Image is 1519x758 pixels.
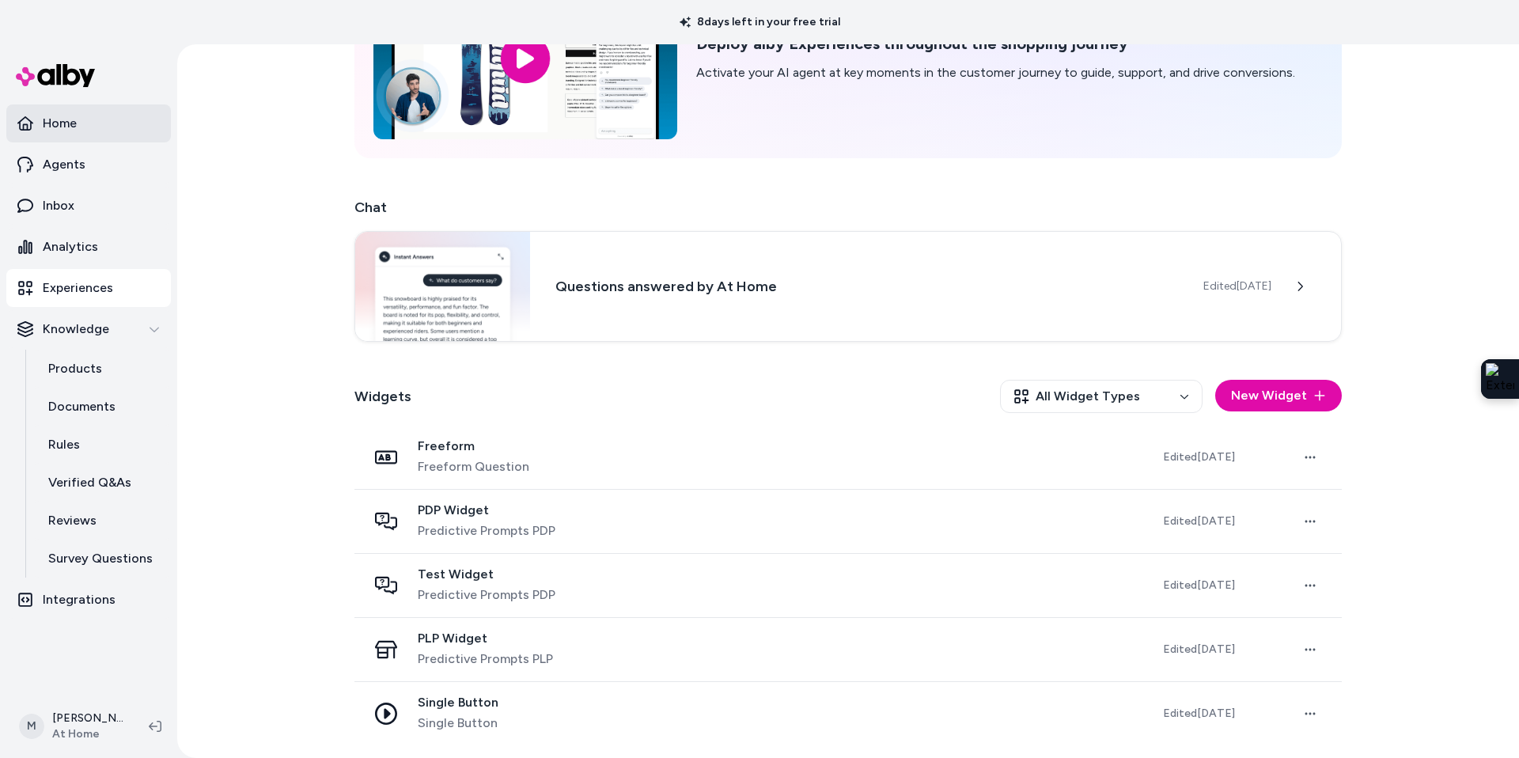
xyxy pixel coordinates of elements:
p: 8 days left in your free trial [670,14,850,30]
p: Reviews [48,511,97,530]
p: Analytics [43,237,98,256]
span: Single Button [418,714,498,733]
p: Knowledge [43,320,109,339]
h2: Deploy alby Experiences throughout the shopping journey [696,34,1295,54]
span: PLP Widget [418,631,553,646]
img: alby Logo [16,64,95,87]
span: Edited [DATE] [1163,514,1235,528]
a: Agents [6,146,171,184]
span: M [19,714,44,739]
p: Home [43,114,77,133]
span: Edited [DATE] [1163,707,1235,720]
p: Documents [48,397,116,416]
p: Integrations [43,590,116,609]
img: Chat widget [355,232,530,341]
a: Documents [32,388,171,426]
a: Products [32,350,171,388]
p: Activate your AI agent at key moments in the customer journey to guide, support, and drive conver... [696,63,1295,82]
span: At Home [52,726,123,742]
span: PDP Widget [418,502,555,518]
p: Products [48,359,102,378]
p: [PERSON_NAME] [52,711,123,726]
span: Predictive Prompts PLP [418,650,553,669]
a: Inbox [6,187,171,225]
span: Edited [DATE] [1163,642,1235,656]
span: Edited [DATE] [1163,450,1235,464]
a: Home [6,104,171,142]
p: Rules [48,435,80,454]
h2: Chat [354,196,1342,218]
span: Single Button [418,695,498,711]
a: Verified Q&As [32,464,171,502]
p: Verified Q&As [48,473,131,492]
button: M[PERSON_NAME]At Home [9,701,136,752]
p: Inbox [43,196,74,215]
button: Knowledge [6,310,171,348]
h2: Widgets [354,385,411,407]
span: Edited [DATE] [1203,279,1271,294]
a: Experiences [6,269,171,307]
img: Extension Icon [1486,363,1514,395]
span: Predictive Prompts PDP [418,521,555,540]
span: Test Widget [418,567,555,582]
a: Analytics [6,228,171,266]
a: Survey Questions [32,540,171,578]
a: Integrations [6,581,171,619]
button: All Widget Types [1000,380,1203,413]
a: Chat widgetQuestions answered by At HomeEdited[DATE] [354,231,1342,342]
p: Survey Questions [48,549,153,568]
a: Reviews [32,502,171,540]
span: Predictive Prompts PDP [418,586,555,605]
p: Experiences [43,279,113,298]
a: Rules [32,426,171,464]
h3: Questions answered by At Home [555,275,1178,298]
span: Freeform Question [418,457,529,476]
span: Freeform [418,438,529,454]
button: New Widget [1215,380,1342,411]
p: Agents [43,155,85,174]
span: Edited [DATE] [1163,578,1235,592]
